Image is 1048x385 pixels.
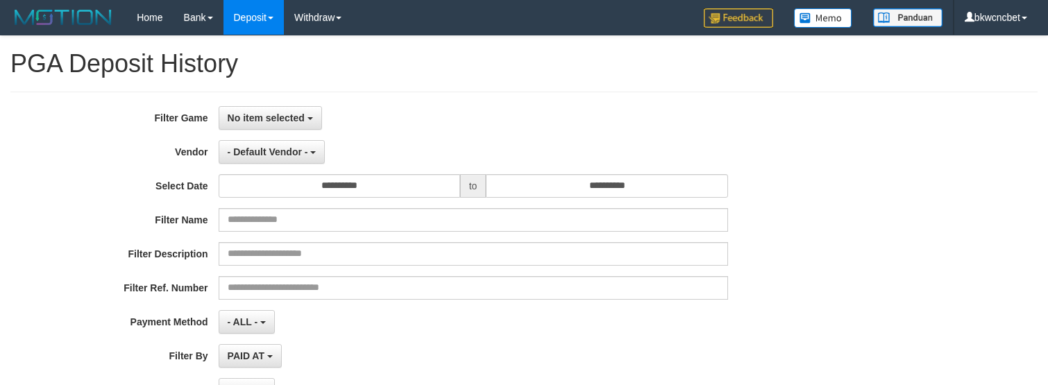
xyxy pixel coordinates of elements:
span: PAID AT [228,350,264,361]
button: - ALL - [219,310,275,334]
button: - Default Vendor - [219,140,326,164]
span: - Default Vendor - [228,146,308,157]
span: No item selected [228,112,305,123]
img: panduan.png [873,8,943,27]
button: No item selected [219,106,322,130]
button: PAID AT [219,344,282,368]
img: Feedback.jpg [704,8,773,28]
img: MOTION_logo.png [10,7,116,28]
h1: PGA Deposit History [10,50,1038,78]
span: to [460,174,487,198]
img: Button%20Memo.svg [794,8,852,28]
span: - ALL - [228,316,258,327]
